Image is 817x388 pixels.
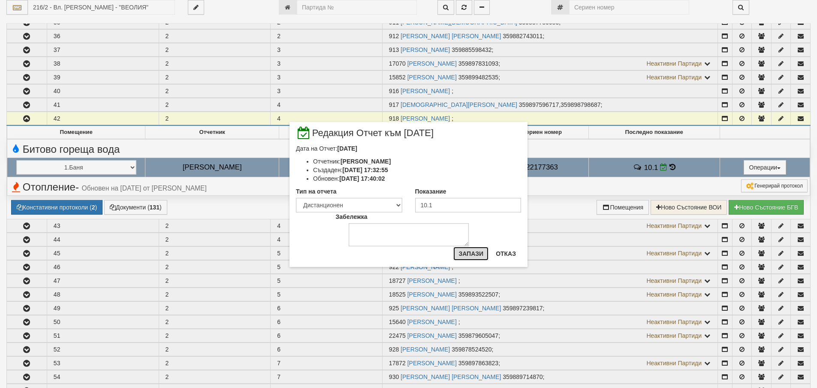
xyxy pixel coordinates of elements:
[313,174,521,183] li: Обновен:
[415,187,446,196] label: Показание
[313,166,521,174] li: Създаден:
[336,212,368,221] label: Забележка
[296,128,434,144] span: Редакция Отчет към [DATE]
[341,158,391,165] b: [PERSON_NAME]
[296,187,337,196] label: Тип на отчета
[296,145,357,152] span: Дата на Отчет:
[453,247,488,261] button: Запази
[339,175,385,182] b: [DATE] 17:40:02
[313,157,521,166] li: Отчетник:
[338,145,357,152] b: [DATE]
[491,247,521,261] button: Отказ
[343,167,388,173] b: [DATE] 17:32:55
